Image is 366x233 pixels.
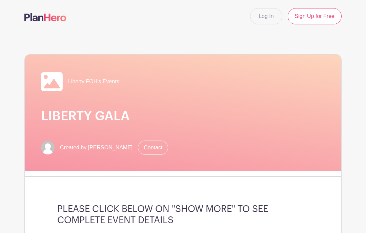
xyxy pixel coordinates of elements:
[288,8,342,24] a: Sign Up for Free
[57,204,309,226] h3: PLEASE CLICK BELOW ON "SHOW MORE" TO SEE COMPLETE EVENT DETAILS
[41,141,55,154] img: default-ce2991bfa6775e67f084385cd625a349d9dcbb7a52a09fb2fda1e96e2d18dcdb.png
[138,141,168,155] a: Contact
[41,109,325,124] h1: LIBERTY GALA
[250,8,282,24] a: Log In
[68,78,119,86] span: Liberty FOH's Events
[24,13,66,21] img: logo-507f7623f17ff9eddc593b1ce0a138ce2505c220e1c5a4e2b4648c50719b7d32.svg
[60,144,133,152] span: Created by [PERSON_NAME]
